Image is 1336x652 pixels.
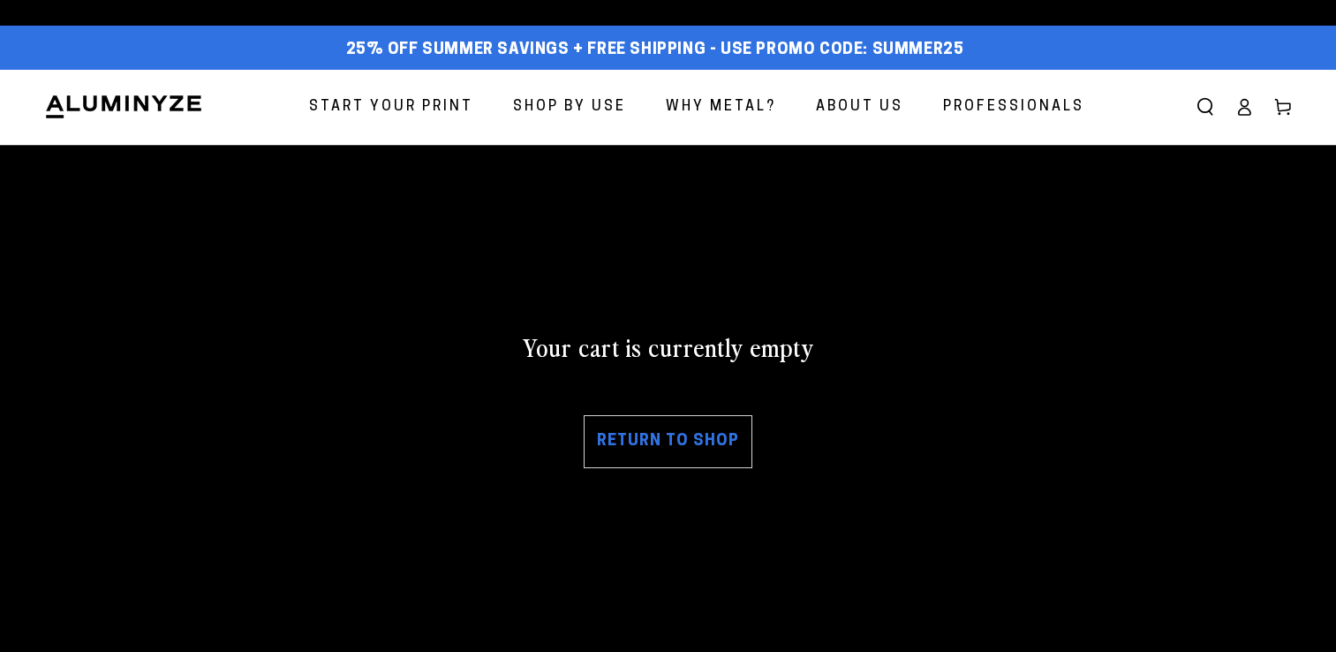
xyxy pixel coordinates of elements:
span: Why Metal? [666,95,776,120]
a: Why Metal? [653,84,789,131]
span: Professionals [943,95,1084,120]
a: Start Your Print [296,84,487,131]
a: About Us [803,84,917,131]
img: Aluminyze [44,94,203,120]
span: Start Your Print [309,95,473,120]
a: Professionals [930,84,1098,131]
span: 25% off Summer Savings + Free Shipping - Use Promo Code: SUMMER25 [346,41,964,60]
a: Shop By Use [500,84,639,131]
h2: Your cart is currently empty [44,330,1292,362]
summary: Search our site [1186,87,1225,126]
a: Return to shop [584,415,752,468]
span: About Us [816,95,903,120]
span: Shop By Use [513,95,626,120]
